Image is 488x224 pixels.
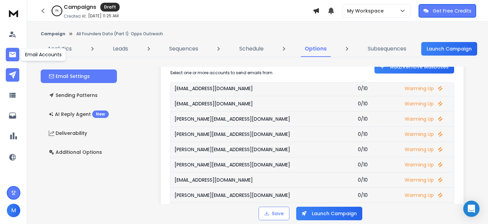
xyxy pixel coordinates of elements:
[175,131,290,138] p: [PERSON_NAME][EMAIL_ADDRESS][DOMAIN_NAME]
[421,42,477,56] button: Launch Campaign
[347,7,386,14] p: My Workspace
[175,146,290,153] p: [PERSON_NAME][EMAIL_ADDRESS][DOMAIN_NAME]
[301,41,331,57] a: Options
[398,85,450,92] p: Warming Up
[175,85,253,92] p: [EMAIL_ADDRESS][DOMAIN_NAME]
[175,116,290,122] p: [PERSON_NAME][EMAIL_ADDRESS][DOMAIN_NAME]
[463,201,480,217] div: Open Intercom Messenger
[175,100,253,107] p: [EMAIL_ADDRESS][DOMAIN_NAME]
[398,131,450,138] p: Warming Up
[49,92,98,99] p: Sending Patterns
[398,192,450,199] p: Warming Up
[7,7,20,19] img: logo
[332,96,393,111] td: 0/10
[305,45,327,53] p: Options
[113,45,128,53] p: Leads
[259,207,289,220] button: Save
[332,172,393,187] td: 0/10
[398,116,450,122] p: Warming Up
[398,161,450,168] p: Warming Up
[175,161,290,168] p: [PERSON_NAME][EMAIL_ADDRESS][DOMAIN_NAME]
[88,13,119,19] p: [DATE] 11:25 AM
[21,48,66,61] div: Email Accounts
[64,3,96,11] h1: Campaigns
[64,14,87,19] p: Created At:
[419,4,476,18] button: Get Free Credits
[7,204,20,217] button: M
[165,41,202,57] a: Sequences
[332,187,393,203] td: 0/10
[49,73,90,80] p: Email Settings
[332,126,393,142] td: 0/10
[433,7,471,14] p: Get Free Credits
[92,110,109,118] div: New
[100,3,120,12] div: Draft
[47,45,72,53] p: Analytics
[332,142,393,157] td: 0/10
[55,9,59,13] p: 0 %
[109,41,132,57] a: Leads
[49,110,109,118] p: AI Reply Agent
[41,126,117,140] button: Deliverability
[364,41,410,57] a: Subsequences
[332,81,393,96] td: 0/10
[374,60,454,74] button: Add/Remove Mailboxes
[235,41,268,57] a: Schedule
[169,45,198,53] p: Sequences
[398,146,450,153] p: Warming Up
[49,149,102,156] p: Additional Options
[41,69,117,83] button: Email Settings
[332,111,393,126] td: 0/10
[41,88,117,102] button: Sending Patterns
[170,70,305,76] div: Select one or more accounts to send emails from
[398,177,450,183] p: Warming Up
[41,31,65,37] button: Campaign
[76,31,163,37] p: All Founders Data (Part 1): Opps Outreach
[41,107,117,121] button: AI Reply AgentNew
[49,130,87,137] p: Deliverability
[175,177,253,183] p: [EMAIL_ADDRESS][DOMAIN_NAME]
[398,100,450,107] p: Warming Up
[368,45,406,53] p: Subsequences
[41,145,117,159] button: Additional Options
[175,192,290,199] p: [PERSON_NAME][EMAIL_ADDRESS][DOMAIN_NAME]
[296,207,362,220] button: Launch Campaign
[332,203,393,218] td: 0/10
[43,41,76,57] a: Analytics
[332,157,393,172] td: 0/10
[239,45,264,53] p: Schedule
